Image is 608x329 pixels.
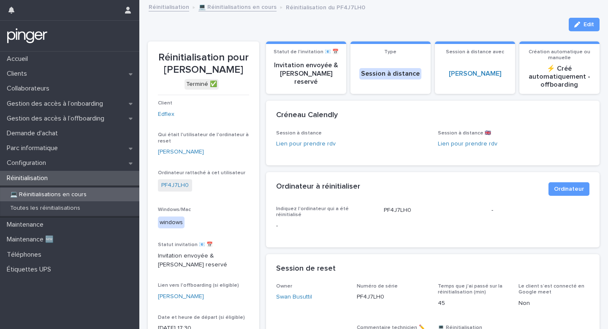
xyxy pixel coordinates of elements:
[491,206,589,215] p: -
[3,205,87,212] p: Toutes les réinitialisations
[149,2,189,11] a: Réinitialisation
[158,148,204,156] a: [PERSON_NAME]
[274,49,339,55] span: Statut de l'invitation 📧 📅
[276,182,360,192] h2: Ordinateur à réinitialiser
[384,206,481,215] p: PF4J7LH0
[161,181,189,190] a: PF4J7LH0
[276,222,374,230] p: -
[438,299,509,308] p: 45
[438,141,497,147] a: Lien pour prendre rdv
[3,159,53,167] p: Configuration
[276,284,292,289] span: Owner
[276,293,312,302] a: Swan Busuttil
[584,22,594,27] span: Edit
[518,284,584,295] span: Le client s’est connecté en Google meet
[569,18,600,31] button: Edit
[198,2,277,11] a: 💻 Réinitialisations en cours
[158,292,204,301] a: [PERSON_NAME]
[3,236,60,244] p: Maintenance 🆕
[3,221,50,229] p: Maintenance
[357,284,398,289] span: Numéro de série
[3,85,56,93] p: Collaborateurs
[3,266,58,274] p: Étiquettes UPS
[3,251,48,259] p: Téléphones
[449,70,501,78] a: [PERSON_NAME]
[7,27,48,44] img: mTgBEunGTSyRkCgitkcU
[158,315,245,320] span: Date et heure de départ (si éligible)
[3,70,34,78] p: Clients
[3,55,35,63] p: Accueil
[158,52,249,76] p: Réinitialisation pour [PERSON_NAME]
[3,191,93,198] p: 💻 Réinitialisations en cours
[185,79,219,90] div: Terminé ✅
[384,49,396,55] span: Type
[3,144,65,152] p: Parc informatique
[548,182,589,196] button: Ordinateur
[276,206,349,217] span: Indiquez l'ordinateur qui a été réinitialisé
[276,131,322,136] span: Session à distance
[158,283,239,288] span: Lien vers l'offboarding (si eligible)
[276,264,336,274] h2: Session de reset
[518,299,589,308] p: Non
[446,49,504,55] span: Session à distance avec
[158,170,245,175] span: Ordinateur rattaché à cet utilisateur
[271,61,341,86] p: Invitation envoyée & [PERSON_NAME] reservé
[286,2,365,11] p: Réinitialisation du PF4J7LH0
[3,129,65,137] p: Demande d'achat
[158,132,249,143] span: Qui était l'utilisateur de l'ordinateur à reset
[158,242,213,247] span: Statut invitation 📧 📅
[3,174,54,182] p: Réinitialisation
[276,141,336,147] a: Lien pour prendre rdv
[524,65,594,89] p: ⚡ Créé automatiquement - offboarding
[529,49,590,60] span: Création automatique ou manuelle
[438,284,502,295] span: Temps que j'ai passé sur la réinitialisation (min)
[359,68,421,80] div: Session à distance
[276,111,338,120] h2: Créneau Calendly
[3,115,111,123] p: Gestion des accès à l’offboarding
[554,185,584,193] span: Ordinateur
[158,101,172,106] span: Client
[158,207,191,212] span: Windows/Mac
[438,131,491,136] span: Session à distance 🇬🇧
[3,100,110,108] p: Gestion des accès à l’onboarding
[158,110,174,119] a: Edflex
[357,293,428,302] p: PF4J7LH0
[158,252,249,269] p: Invitation envoyée & [PERSON_NAME] reservé
[158,217,185,229] div: windows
